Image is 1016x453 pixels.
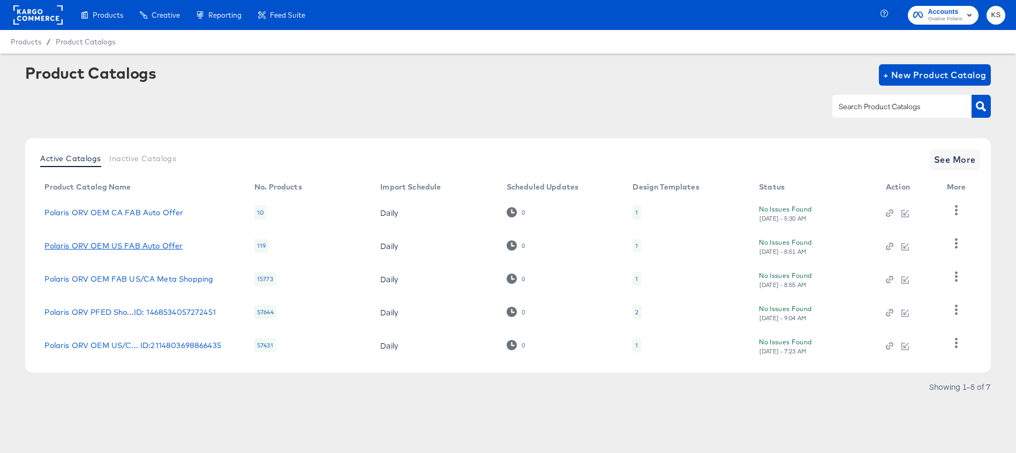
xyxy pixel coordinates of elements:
div: 0 [507,240,525,251]
button: KS [987,6,1005,25]
div: Scheduled Updates [507,183,579,191]
div: 1 [633,239,641,253]
div: Showing 1–5 of 7 [929,383,991,390]
span: / [41,37,56,46]
a: Polaris ORV OEM FAB US/CA Meta Shopping [44,275,213,283]
div: 1 [635,275,638,283]
div: No. Products [254,183,302,191]
div: 2 [633,305,641,319]
th: Status [750,179,877,196]
div: 0 [507,274,525,284]
span: Active Catalogs [40,154,101,163]
span: Creative [152,11,180,19]
div: 0 [521,242,525,250]
a: Polaris ORV OEM US FAB Auto Offer [44,241,183,250]
th: More [938,179,979,196]
span: Reporting [208,11,242,19]
span: + New Product Catalog [883,67,987,82]
span: Inactive Catalogs [109,154,176,163]
th: Action [877,179,938,196]
span: KS [991,9,1001,21]
button: See More [930,149,980,170]
div: 0 [521,342,525,349]
td: Daily [372,196,498,229]
div: 119 [254,239,268,253]
div: 57644 [254,305,276,319]
div: 0 [507,207,525,217]
div: 2 [635,308,638,316]
span: Products [93,11,123,19]
a: Polaris ORV OEM CA FAB Auto Offer [44,208,183,217]
div: 10 [254,206,267,220]
div: Product Catalogs [25,64,156,81]
div: 0 [521,209,525,216]
div: 0 [521,275,525,283]
div: 1 [635,241,638,250]
td: Daily [372,262,498,296]
div: 1 [633,206,641,220]
a: Polaris ORV PFED Sho...ID: 1468534057272451 [44,308,215,316]
div: 1 [635,341,638,350]
td: Daily [372,229,498,262]
a: Polaris ORV OEM US/C... ID:2114803698866435 [44,341,221,350]
div: Design Templates [633,183,699,191]
span: See More [934,152,976,167]
td: Daily [372,329,498,362]
button: AccountsOvative Polaris [908,6,979,25]
div: 0 [507,307,525,317]
td: Daily [372,296,498,329]
div: 1 [633,272,641,286]
input: Search Product Catalogs [837,101,951,113]
div: Import Schedule [380,183,441,191]
span: Feed Suite [270,11,305,19]
a: Product Catalogs [56,37,115,46]
div: 15773 [254,272,276,286]
button: + New Product Catalog [879,64,991,86]
span: Ovative Polaris [928,15,962,24]
span: Accounts [928,6,962,18]
div: 1 [635,208,638,217]
div: 57431 [254,338,276,352]
div: 0 [507,340,525,350]
div: 1 [633,338,641,352]
span: Products [11,37,41,46]
div: Product Catalog Name [44,183,131,191]
div: 0 [521,308,525,316]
